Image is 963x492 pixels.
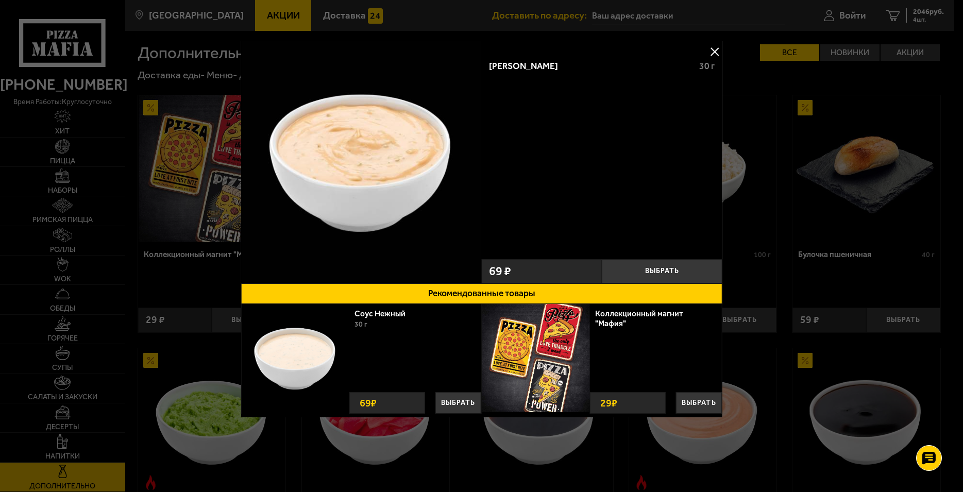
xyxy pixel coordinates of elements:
[354,320,367,329] span: 30 г
[489,61,690,72] div: [PERSON_NAME]
[241,41,481,282] img: Соус Деликатес
[676,392,722,414] button: Выбрать
[435,392,481,414] button: Выбрать
[354,309,415,318] a: Соус Нежный
[489,265,511,277] span: 69 ₽
[598,393,620,413] strong: 29 ₽
[241,283,722,304] button: Рекомендованные товары
[602,259,722,284] button: Выбрать
[357,393,379,413] strong: 69 ₽
[699,61,715,71] span: 30 г
[595,309,683,328] a: Коллекционный магнит "Мафия"
[241,41,481,283] a: Соус Деликатес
